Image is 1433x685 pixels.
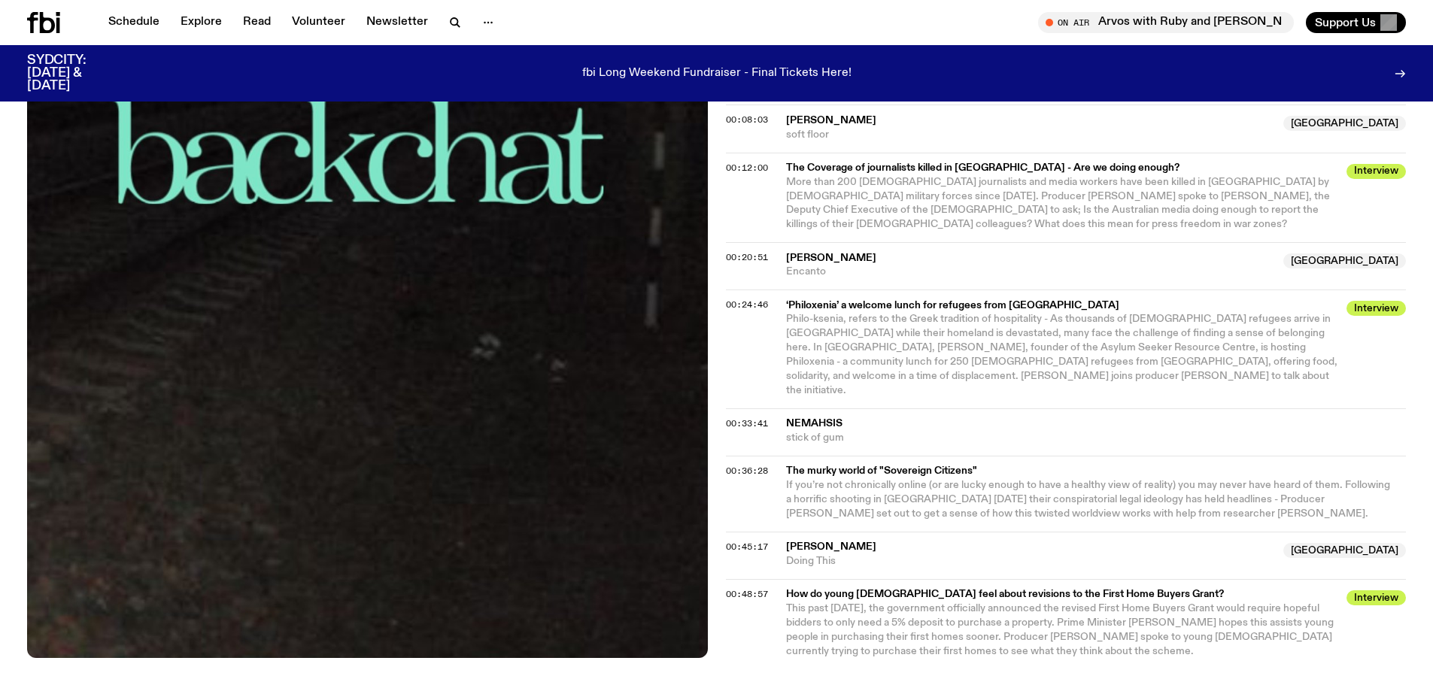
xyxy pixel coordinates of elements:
[1306,12,1406,33] button: Support Us
[786,480,1390,519] span: If you’re not chronically online (or are lucky enough to have a healthy view of reality) you may ...
[726,541,768,553] span: 00:45:17
[1315,16,1376,29] span: Support Us
[1038,12,1294,33] button: On AirArvos with Ruby and [PERSON_NAME]
[234,12,280,33] a: Read
[726,420,768,428] button: 00:33:41
[726,253,768,262] button: 00:20:51
[786,603,1334,656] span: This past [DATE], the government officially announced the revised First Home Buyers Grant would r...
[172,12,231,33] a: Explore
[786,464,1398,478] span: The murky world of "Sovereign Citizens"
[786,299,1338,313] span: ‘Philoxenia’ a welcome lunch for refugees from [GEOGRAPHIC_DATA]
[726,590,768,599] button: 00:48:57
[27,54,123,92] h3: SYDCITY: [DATE] & [DATE]
[786,253,876,263] span: [PERSON_NAME]
[786,554,1275,568] span: Doing This
[786,177,1330,230] span: More than 200 [DEMOGRAPHIC_DATA] journalists and media workers have been killed in [GEOGRAPHIC_DA...
[786,314,1337,396] span: Philo-ksenia, refers to the Greek tradition of hospitality - As thousands of [DEMOGRAPHIC_DATA] r...
[726,251,768,263] span: 00:20:51
[726,467,768,475] button: 00:36:28
[726,299,768,311] span: 00:24:46
[1283,116,1406,131] span: [GEOGRAPHIC_DATA]
[1346,590,1406,605] span: Interview
[357,12,437,33] a: Newsletter
[786,128,1275,142] span: soft floor
[786,161,1338,175] span: The Coverage of journalists killed in [GEOGRAPHIC_DATA] - Are we doing enough?
[786,431,1407,445] span: stick of gum
[726,301,768,309] button: 00:24:46
[1283,253,1406,268] span: [GEOGRAPHIC_DATA]
[726,588,768,600] span: 00:48:57
[1346,301,1406,316] span: Interview
[283,12,354,33] a: Volunteer
[786,265,1275,279] span: Encanto
[99,12,168,33] a: Schedule
[786,418,842,429] span: Nemahsis
[726,164,768,172] button: 00:12:00
[726,543,768,551] button: 00:45:17
[786,115,876,126] span: [PERSON_NAME]
[726,162,768,174] span: 00:12:00
[786,541,876,552] span: [PERSON_NAME]
[1346,164,1406,179] span: Interview
[726,114,768,126] span: 00:08:03
[726,417,768,429] span: 00:33:41
[726,465,768,477] span: 00:36:28
[1283,543,1406,558] span: [GEOGRAPHIC_DATA]
[726,116,768,124] button: 00:08:03
[582,67,852,80] p: fbi Long Weekend Fundraiser - Final Tickets Here!
[786,587,1338,602] span: How do young [DEMOGRAPHIC_DATA] feel about revisions to the First Home Buyers Grant?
